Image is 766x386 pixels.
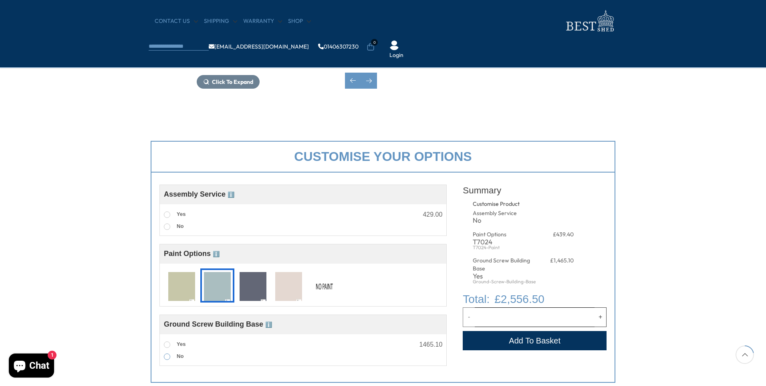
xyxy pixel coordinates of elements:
span: Yes [177,341,185,347]
a: [EMAIL_ADDRESS][DOMAIN_NAME] [209,44,309,49]
img: No Paint [311,272,338,302]
span: Yes [177,211,185,217]
div: T7078 [272,268,306,303]
span: Ground Screw Building Base [164,320,272,328]
img: T7033 [240,272,266,302]
div: Assembly Service [473,209,538,217]
div: Paint Options [473,231,538,239]
span: £1,465.10 [550,257,574,264]
span: Paint Options [164,250,220,258]
div: T7033 [236,268,270,303]
div: 429.00 [423,211,442,218]
img: T7010 [168,272,195,302]
img: logo [561,8,617,34]
div: Ground Screw Building Base [473,257,538,272]
a: Shipping [204,17,237,25]
a: Shop [288,17,311,25]
div: T7024-Paint [473,245,538,250]
div: Ground-Screw-Building-Base [473,279,538,284]
div: Previous slide [345,73,361,89]
div: Customise your options [151,141,615,173]
span: Click To Expand [212,78,253,85]
a: 01406307230 [318,44,359,49]
span: ℹ️ [228,191,234,198]
span: £439.40 [553,231,574,238]
span: ℹ️ [265,321,272,328]
span: Assembly Service [164,190,234,198]
a: CONTACT US [155,17,198,25]
a: Warranty [243,17,282,25]
div: No [473,217,538,224]
button: Click To Expand [197,75,260,89]
a: 0 [367,43,375,51]
a: Login [389,51,403,59]
button: Increase quantity [595,307,607,327]
img: T7078 [275,272,302,302]
span: ℹ️ [213,251,220,257]
input: Quantity [475,307,595,327]
div: Summary [463,181,607,200]
div: T7024 [473,239,538,246]
img: T7024 [204,272,231,302]
img: User Icon [389,41,399,50]
div: No Paint [307,268,341,303]
div: 1465.10 [419,341,442,348]
div: Next slide [361,73,377,89]
inbox-online-store-chat: Shopify online store chat [6,353,56,380]
div: T7010 [165,268,199,303]
span: No [177,353,183,359]
button: Decrease quantity [463,307,475,327]
div: Yes [473,273,538,280]
div: Customise Product [473,200,574,208]
span: No [177,223,183,229]
span: 0 [371,39,378,46]
div: T7024 [200,268,234,303]
span: £2,556.50 [494,291,544,307]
